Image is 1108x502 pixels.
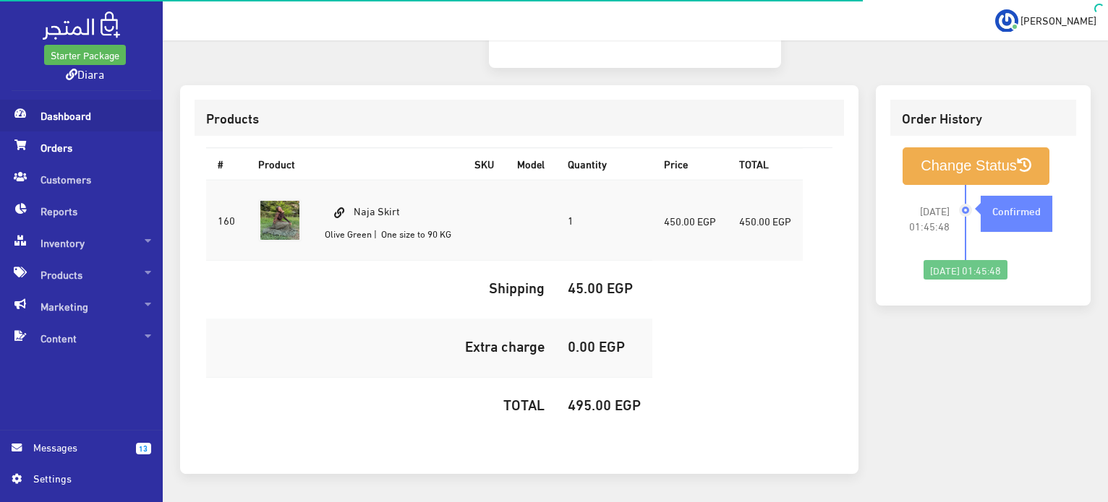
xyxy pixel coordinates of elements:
[313,180,463,261] td: Naja Skirt
[33,470,139,486] span: Settings
[218,279,545,295] h5: Shipping
[12,470,151,493] a: Settings
[902,111,1065,125] h3: Order History
[506,149,556,180] th: Model
[463,149,506,180] th: SKU
[33,439,124,455] span: Messages
[206,149,247,180] th: #
[12,439,151,470] a: 13 Messages
[903,147,1049,184] button: Change Status
[136,443,151,454] span: 13
[218,396,545,412] h5: TOTAL
[12,227,151,259] span: Inventory
[568,337,641,353] h5: 0.00 EGP
[568,396,641,412] h5: 495.00 EGP
[12,163,151,195] span: Customers
[902,203,950,235] span: [DATE] 01:45:48
[66,63,104,84] a: Diara
[568,279,641,295] h5: 45.00 EGP
[247,149,463,180] th: Product
[992,202,1041,218] strong: Confirmed
[556,180,652,261] td: 1
[12,322,151,354] span: Content
[1020,11,1096,29] span: [PERSON_NAME]
[12,131,151,163] span: Orders
[652,180,728,261] td: 450.00 EGP
[652,149,728,180] th: Price
[43,12,120,40] img: .
[218,337,545,353] h5: Extra charge
[12,290,151,322] span: Marketing
[44,45,126,65] a: Starter Package
[995,9,1096,32] a: ... [PERSON_NAME]
[12,259,151,290] span: Products
[995,9,1018,33] img: ...
[206,111,832,125] h3: Products
[325,225,372,242] small: Olive Green
[924,260,1007,280] div: [DATE] 01:45:48
[12,100,151,131] span: Dashboard
[728,149,803,180] th: TOTAL
[12,195,151,227] span: Reports
[728,180,803,261] td: 450.00 EGP
[556,149,652,180] th: Quantity
[206,180,247,261] td: 160
[374,225,451,242] small: | One size to 90 KG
